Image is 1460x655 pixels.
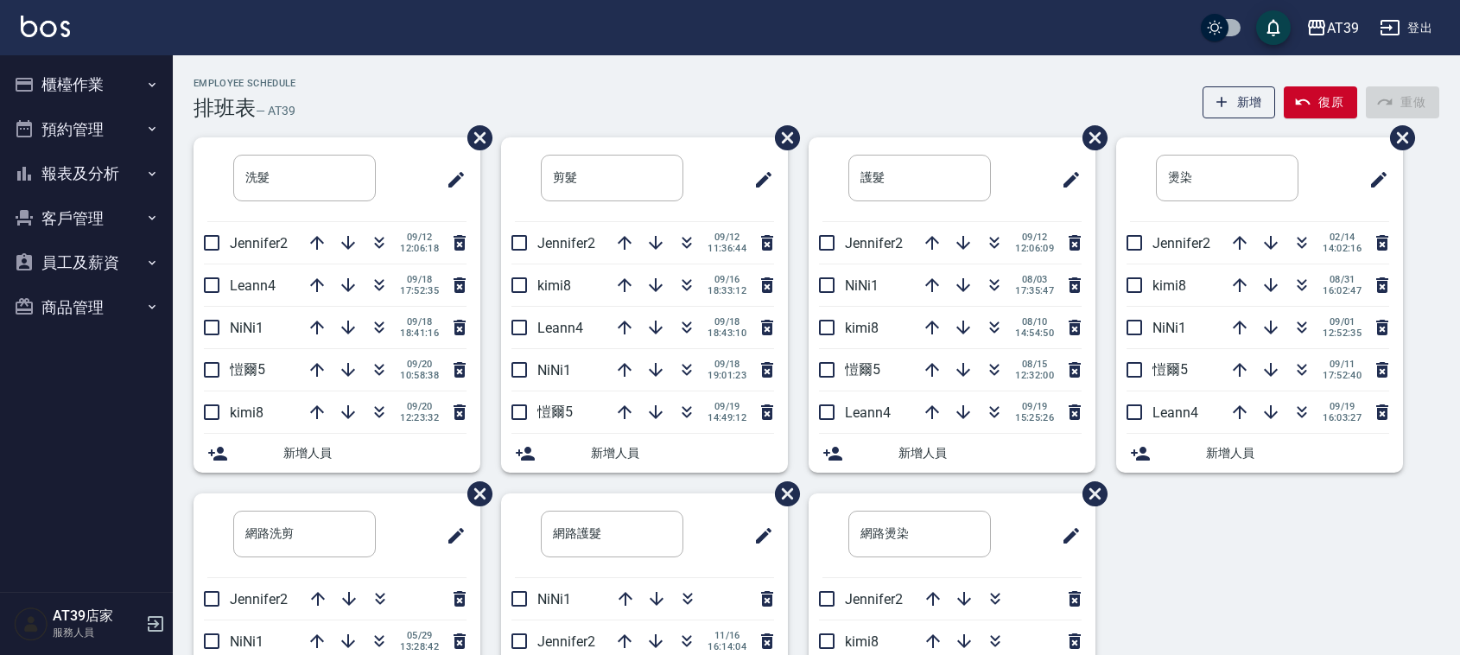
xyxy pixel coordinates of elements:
span: Leann4 [230,277,276,294]
span: kimi8 [1152,277,1186,294]
span: 19:01:23 [708,370,746,381]
span: 09/20 [400,401,439,412]
input: 排版標題 [233,511,376,557]
span: Leann4 [1152,404,1198,421]
button: AT39 [1299,10,1366,46]
span: 16:02:47 [1323,285,1362,296]
div: 新增人員 [809,434,1095,473]
span: NiNi1 [537,362,571,378]
span: 刪除班表 [454,468,495,519]
div: 新增人員 [1116,434,1403,473]
h3: 排班表 [194,96,256,120]
button: 新增 [1203,86,1276,118]
button: 報表及分析 [7,151,166,196]
span: 08/31 [1323,274,1362,285]
span: 09/11 [1323,359,1362,370]
span: 刪除班表 [1070,468,1110,519]
span: Jennifer2 [845,591,903,607]
span: 09/18 [708,359,746,370]
button: 復原 [1284,86,1357,118]
div: 新增人員 [194,434,480,473]
span: 09/12 [1015,232,1054,243]
h6: — AT39 [256,102,295,120]
span: 新增人員 [283,444,467,462]
span: 愷爾5 [845,361,880,378]
span: 09/19 [1015,401,1054,412]
button: 預約管理 [7,107,166,152]
input: 排版標題 [541,155,683,201]
span: 17:52:35 [400,285,439,296]
button: 登出 [1373,12,1439,44]
span: 08/03 [1015,274,1054,285]
span: 14:54:50 [1015,327,1054,339]
button: 員工及薪資 [7,240,166,285]
span: 修改班表的標題 [1051,515,1082,556]
span: NiNi1 [537,591,571,607]
span: 10:58:38 [400,370,439,381]
span: 09/20 [400,359,439,370]
span: 修改班表的標題 [1051,159,1082,200]
span: 09/18 [400,274,439,285]
span: Jennifer2 [1152,235,1210,251]
img: Logo [21,16,70,37]
span: 12:32:00 [1015,370,1054,381]
div: AT39 [1327,17,1359,39]
span: 05/29 [400,630,439,641]
span: 12:06:18 [400,243,439,254]
span: Leann4 [845,404,891,421]
span: kimi8 [537,277,571,294]
span: 13:28:42 [400,641,439,652]
button: 商品管理 [7,285,166,330]
span: 02/14 [1323,232,1362,243]
span: 刪除班表 [1377,112,1418,163]
span: 15:25:26 [1015,412,1054,423]
div: 新增人員 [501,434,788,473]
span: 新增人員 [898,444,1082,462]
span: 09/19 [708,401,746,412]
span: 修改班表的標題 [743,515,774,556]
span: 16:14:04 [708,641,746,652]
button: 櫃檯作業 [7,62,166,107]
span: kimi8 [230,404,263,421]
span: 17:52:40 [1323,370,1362,381]
span: Jennifer2 [845,235,903,251]
img: Person [14,607,48,641]
span: 09/19 [1323,401,1362,412]
span: 14:02:16 [1323,243,1362,254]
span: 修改班表的標題 [435,159,467,200]
span: 09/18 [708,316,746,327]
button: 客戶管理 [7,196,166,241]
span: NiNi1 [845,277,879,294]
span: Jennifer2 [537,235,595,251]
span: 18:43:10 [708,327,746,339]
span: 17:35:47 [1015,285,1054,296]
span: 刪除班表 [454,112,495,163]
span: NiNi1 [1152,320,1186,336]
span: kimi8 [845,320,879,336]
span: 08/10 [1015,316,1054,327]
span: 11/16 [708,630,746,641]
button: save [1256,10,1291,45]
span: Jennifer2 [537,633,595,650]
span: 愷爾5 [1152,361,1188,378]
span: 18:41:16 [400,327,439,339]
h2: Employee Schedule [194,78,296,89]
span: 修改班表的標題 [1358,159,1389,200]
span: 09/12 [708,232,746,243]
span: NiNi1 [230,320,263,336]
span: NiNi1 [230,633,263,650]
span: Jennifer2 [230,235,288,251]
span: 12:06:09 [1015,243,1054,254]
span: Leann4 [537,320,583,336]
input: 排版標題 [541,511,683,557]
p: 服務人員 [53,625,141,640]
span: 新增人員 [591,444,774,462]
span: 12:52:35 [1323,327,1362,339]
span: 修改班表的標題 [743,159,774,200]
input: 排版標題 [233,155,376,201]
span: 刪除班表 [1070,112,1110,163]
input: 排版標題 [848,155,991,201]
span: 修改班表的標題 [435,515,467,556]
span: 09/18 [400,316,439,327]
span: 愷爾5 [230,361,265,378]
